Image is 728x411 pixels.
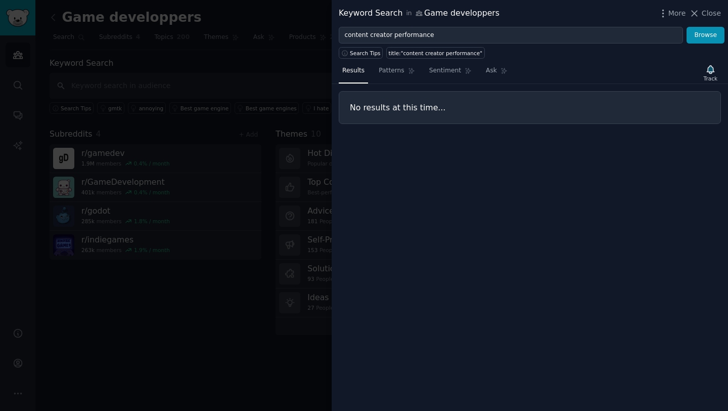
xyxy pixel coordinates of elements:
[342,66,365,75] span: Results
[406,9,412,18] span: in
[386,47,484,59] a: title:"content creator performance"
[429,66,461,75] span: Sentiment
[426,63,475,84] a: Sentiment
[375,63,418,84] a: Patterns
[689,8,721,19] button: Close
[687,27,724,44] button: Browse
[339,63,368,84] a: Results
[486,66,497,75] span: Ask
[339,7,499,20] div: Keyword Search Game developpers
[389,50,482,57] div: title:"content creator performance"
[339,47,383,59] button: Search Tips
[350,102,710,113] h3: No results at this time...
[379,66,404,75] span: Patterns
[482,63,511,84] a: Ask
[668,8,686,19] span: More
[350,50,381,57] span: Search Tips
[658,8,686,19] button: More
[702,8,721,19] span: Close
[700,62,721,84] button: Track
[704,75,717,82] div: Track
[339,27,683,44] input: Try a keyword related to your business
